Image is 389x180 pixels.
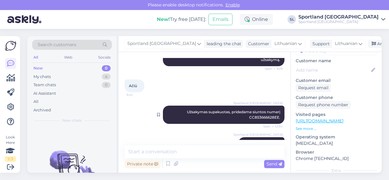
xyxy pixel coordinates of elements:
div: Private note [125,160,160,168]
div: Archived [33,107,51,113]
span: Seen ✓ 9:29 [260,66,283,71]
span: Ačiū [129,83,137,88]
b: New! [157,16,170,22]
p: Operating system [296,134,377,140]
span: New chats [62,118,82,123]
div: Web [63,53,74,61]
div: 4 [102,74,111,80]
div: My chats [33,74,51,80]
span: Lithuanian [274,40,297,47]
p: Customer phone [296,94,377,101]
span: Send [267,161,282,167]
div: Sportland [GEOGRAPHIC_DATA] [298,15,379,19]
span: Enable [224,2,242,8]
div: Request email [296,84,331,92]
div: Team chats [33,82,56,88]
div: 0 [102,82,111,88]
div: Request phone number [296,101,351,109]
span: Sportland [GEOGRAPHIC_DATA] [233,101,283,105]
img: Askly Logo [5,41,16,51]
div: 1 / 3 [5,156,16,162]
span: Užsakymas supakuotas, pridedame siuntos numerį CC853666628EE. [187,110,282,120]
div: Socials [97,53,112,61]
span: Sportland [GEOGRAPHIC_DATA] [233,132,283,137]
div: Look Here [5,134,16,162]
div: Sportland [GEOGRAPHIC_DATA] [298,19,379,24]
input: Add name [296,67,370,73]
span: Seen ✓ 12:54 [260,124,283,129]
span: Sportland [GEOGRAPHIC_DATA] [127,40,196,47]
a: [URL][DOMAIN_NAME] [296,118,343,124]
p: Browser [296,149,377,155]
span: Search customers [38,42,76,48]
span: 9:42 [126,93,149,97]
div: leading the chat [204,41,241,47]
p: Customer email [296,77,377,84]
button: Emails [208,14,232,25]
p: Customer name [296,58,377,64]
div: AI Assistant [33,90,56,97]
div: 0 [102,65,111,71]
p: [MEDICAL_DATA] [296,140,377,147]
div: Extra [296,168,377,173]
a: Sportland [GEOGRAPHIC_DATA]Sportland [GEOGRAPHIC_DATA] [298,15,385,24]
div: New [33,65,43,71]
div: All [33,99,39,105]
p: Chrome [TECHNICAL_ID] [296,155,377,162]
div: Try free [DATE]: [157,16,206,23]
div: Online [240,14,273,25]
div: Customer [246,41,269,47]
p: See more ... [296,126,377,131]
div: Support [310,41,330,47]
div: All [32,53,39,61]
div: SL [287,15,296,24]
span: Lithuanian [335,40,357,47]
p: Visited pages [296,111,377,118]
